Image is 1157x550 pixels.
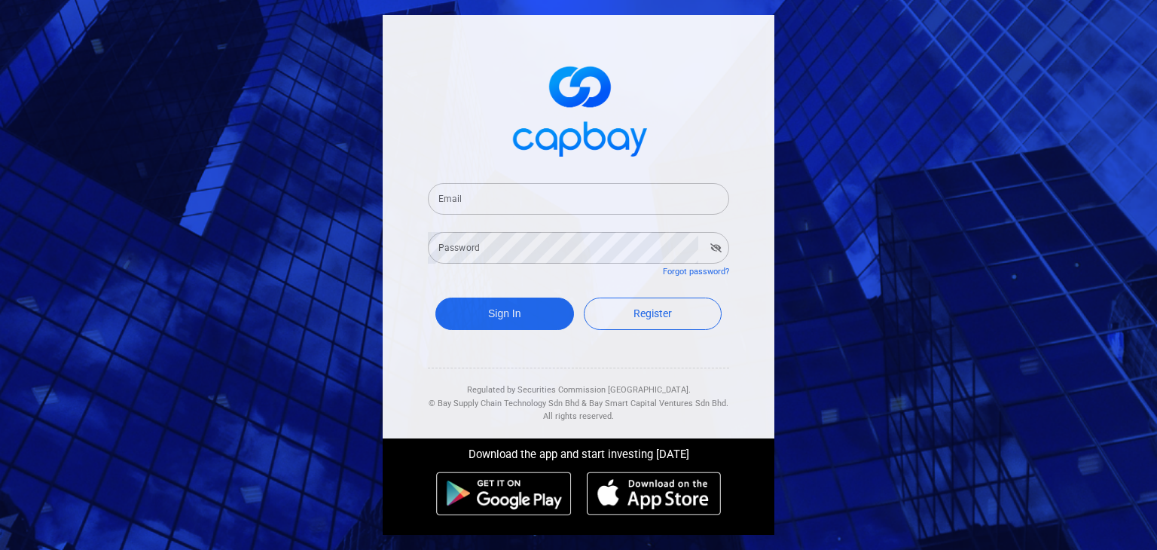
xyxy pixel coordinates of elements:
a: Register [584,298,722,330]
span: Bay Smart Capital Ventures Sdn Bhd. [589,399,728,408]
button: Sign In [435,298,574,330]
img: android [436,472,572,515]
span: Register [633,307,672,319]
a: Forgot password? [663,267,729,277]
span: © Bay Supply Chain Technology Sdn Bhd [429,399,579,408]
div: Regulated by Securities Commission [GEOGRAPHIC_DATA]. & All rights reserved. [428,368,729,423]
div: Download the app and start investing [DATE] [371,438,786,464]
img: ios [587,472,721,515]
img: logo [503,53,654,165]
